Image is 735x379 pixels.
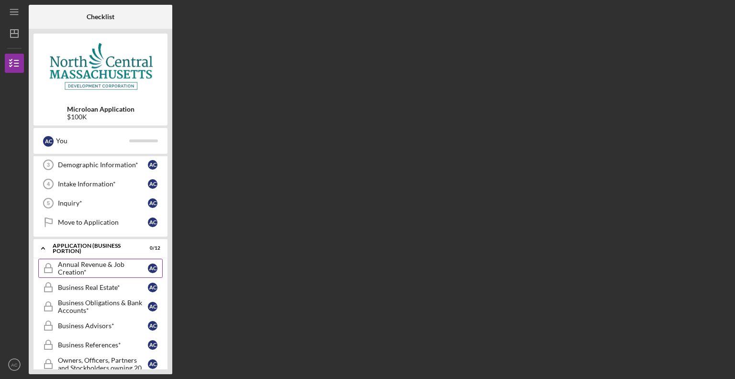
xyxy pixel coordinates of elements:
[87,13,114,21] b: Checklist
[33,38,167,96] img: Product logo
[148,302,157,311] div: A C
[58,199,148,207] div: Inquiry*
[53,243,136,254] div: APPLICATION (BUSINESS PORTION)
[38,355,163,374] a: Owners, Officers, Partners and Stockholders owning 20% or more*AC
[38,297,163,316] a: Business Obligations & Bank Accounts*AC
[38,259,163,278] a: Annual Revenue & Job Creation*AC
[38,335,163,355] a: Business References*AC
[148,160,157,170] div: A C
[58,356,148,372] div: Owners, Officers, Partners and Stockholders owning 20% or more*
[47,200,50,206] tspan: 5
[148,340,157,350] div: A C
[143,245,160,251] div: 0 / 12
[58,341,148,349] div: Business References*
[58,261,148,276] div: Annual Revenue & Job Creation*
[58,218,148,226] div: Move to Application
[11,362,17,368] text: AC
[38,316,163,335] a: Business Advisors*AC
[38,174,163,194] a: 4Intake Information*AC
[38,278,163,297] a: Business Real Estate*AC
[38,213,163,232] a: Move to ApplicationAC
[148,321,157,331] div: A C
[38,155,163,174] a: 3Demographic Information*AC
[5,355,24,374] button: AC
[58,180,148,188] div: Intake Information*
[43,136,54,147] div: A C
[148,283,157,292] div: A C
[47,162,50,168] tspan: 3
[58,299,148,314] div: Business Obligations & Bank Accounts*
[67,105,134,113] b: Microloan Application
[148,218,157,227] div: A C
[58,284,148,291] div: Business Real Estate*
[148,359,157,369] div: A C
[47,181,50,187] tspan: 4
[38,194,163,213] a: 5Inquiry*AC
[56,133,129,149] div: You
[58,161,148,169] div: Demographic Information*
[67,113,134,121] div: $100K
[58,322,148,330] div: Business Advisors*
[148,264,157,273] div: A C
[148,179,157,189] div: A C
[148,198,157,208] div: A C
